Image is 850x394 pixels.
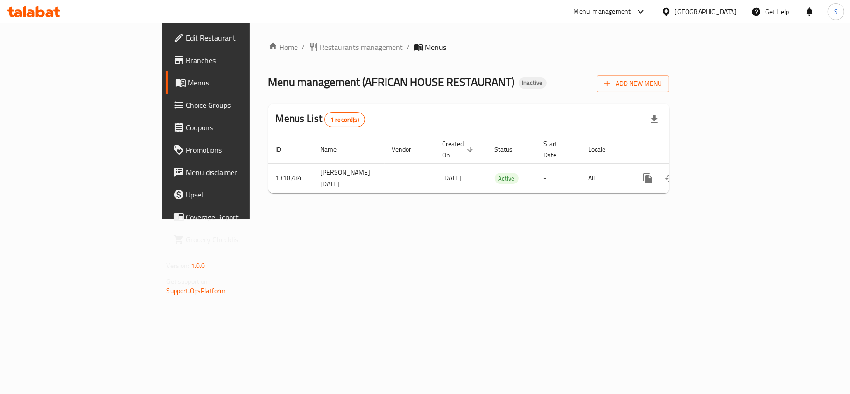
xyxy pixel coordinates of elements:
a: Restaurants management [309,42,403,53]
span: Grocery Checklist [186,234,296,245]
table: enhanced table [268,135,734,193]
a: Edit Restaurant [166,27,304,49]
span: Add New Menu [604,78,662,90]
div: Inactive [519,77,547,89]
li: / [407,42,410,53]
span: Locale [589,144,618,155]
span: Restaurants management [320,42,403,53]
td: - [536,163,581,193]
a: Coverage Report [166,206,304,228]
span: S [834,7,838,17]
span: Created On [443,138,476,161]
td: [PERSON_NAME]- [DATE] [313,163,385,193]
a: Menu disclaimer [166,161,304,183]
span: Menu management ( AFRICAN HOUSE RESTAURANT ) [268,71,515,92]
span: Status [495,144,525,155]
span: Version: [167,260,190,272]
span: Upsell [186,189,296,200]
button: more [637,167,659,190]
span: Coupons [186,122,296,133]
span: ID [276,144,294,155]
a: Menus [166,71,304,94]
span: [DATE] [443,172,462,184]
div: [GEOGRAPHIC_DATA] [675,7,737,17]
span: Name [321,144,349,155]
td: All [581,163,629,193]
span: Coverage Report [186,211,296,223]
a: Upsell [166,183,304,206]
span: Promotions [186,144,296,155]
th: Actions [629,135,734,164]
button: Change Status [659,167,681,190]
span: Start Date [544,138,570,161]
span: 1 record(s) [325,115,365,124]
span: Menu disclaimer [186,167,296,178]
span: Active [495,173,519,184]
button: Add New Menu [597,75,669,92]
a: Grocery Checklist [166,228,304,251]
span: Inactive [519,79,547,87]
a: Support.OpsPlatform [167,285,226,297]
span: Edit Restaurant [186,32,296,43]
a: Branches [166,49,304,71]
div: Menu-management [574,6,631,17]
span: Vendor [392,144,424,155]
span: Choice Groups [186,99,296,111]
span: Branches [186,55,296,66]
nav: breadcrumb [268,42,670,53]
div: Total records count [324,112,365,127]
a: Promotions [166,139,304,161]
span: 1.0.0 [191,260,205,272]
div: Export file [643,108,666,131]
span: Get support on: [167,275,210,288]
a: Coupons [166,116,304,139]
h2: Menus List [276,112,365,127]
span: Menus [425,42,447,53]
span: Menus [188,77,296,88]
a: Choice Groups [166,94,304,116]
